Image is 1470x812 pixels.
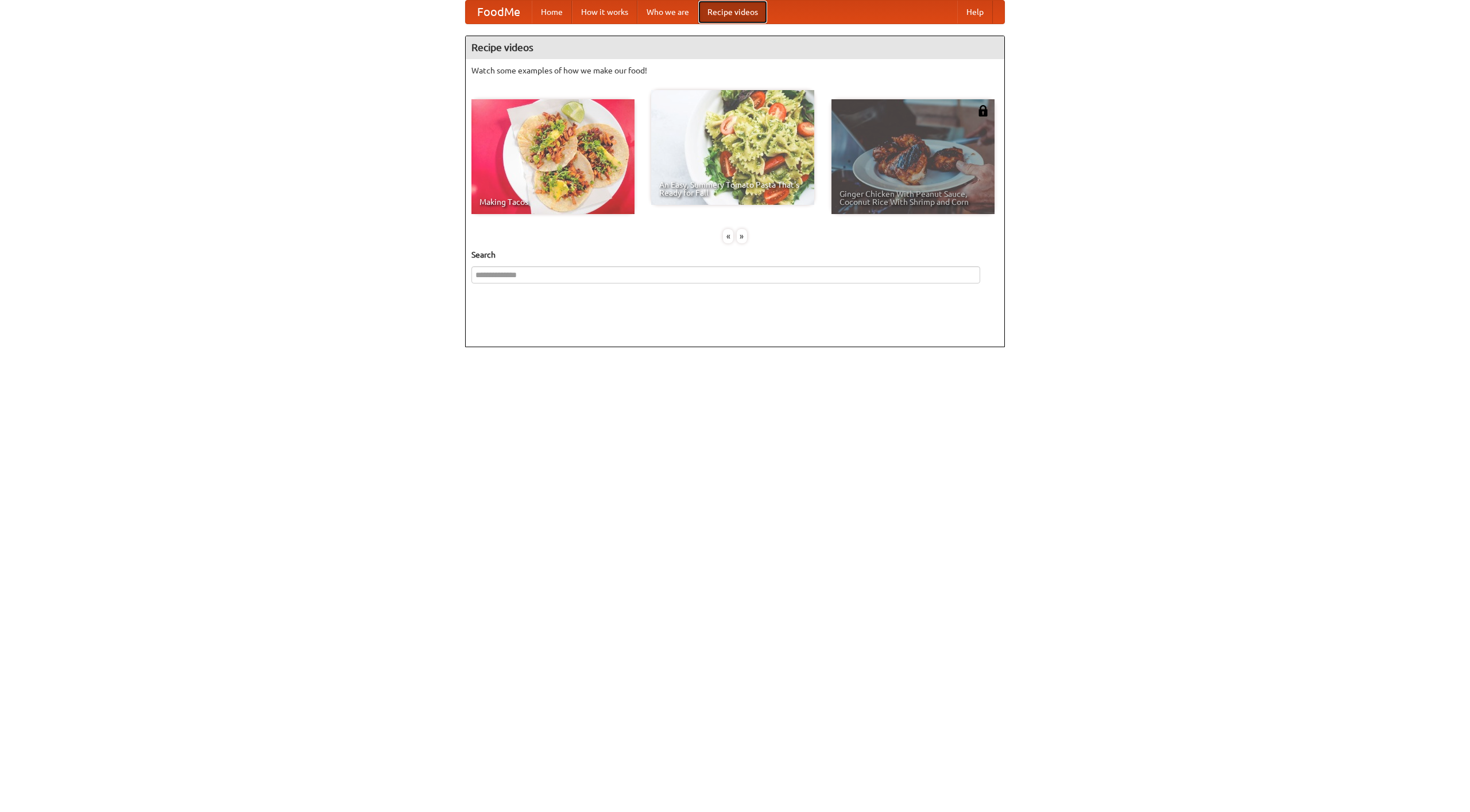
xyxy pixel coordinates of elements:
div: » [737,229,747,243]
span: Making Tacos [479,198,626,206]
a: An Easy, Summery Tomato Pasta That's Ready for Fall [651,90,814,205]
a: Recipe videos [698,1,767,24]
p: Watch some examples of how we make our food! [471,65,999,76]
a: How it works [572,1,637,24]
a: FoodMe [466,1,532,24]
div: « [723,229,733,243]
a: Help [957,1,993,24]
img: 483408.png [977,105,989,116]
a: Who we are [637,1,698,24]
a: Making Tacos [471,99,635,214]
a: Home [532,1,572,24]
h5: Search [471,249,999,261]
h4: Recipe videos [466,36,1004,59]
span: An Easy, Summery Tomato Pasta That's Ready for Fall [659,181,806,197]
